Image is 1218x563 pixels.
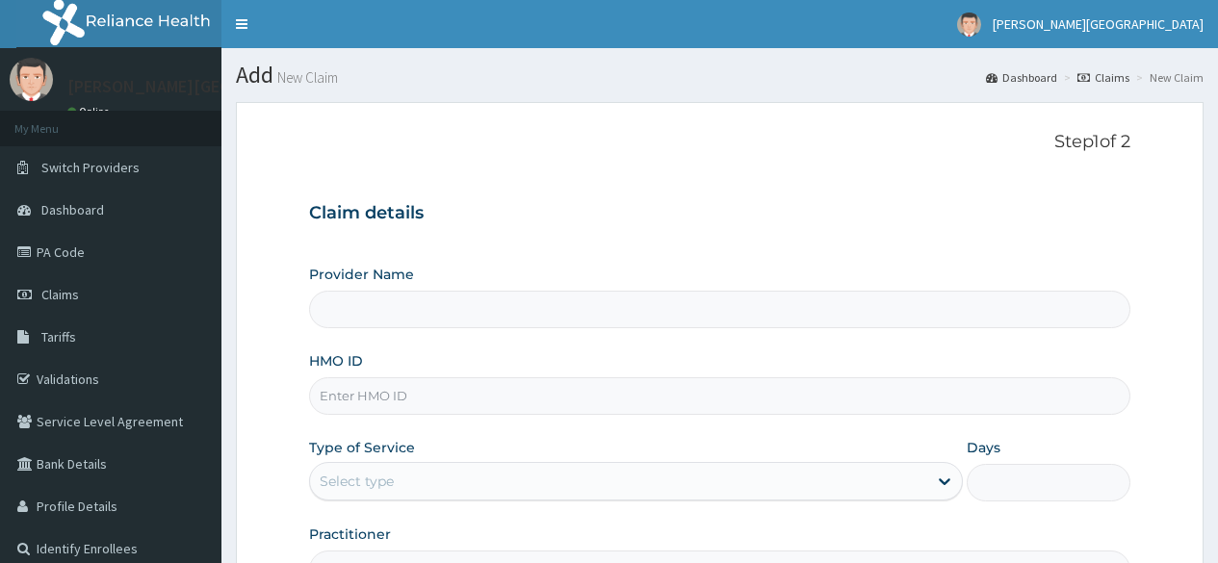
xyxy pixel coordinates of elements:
[993,15,1204,33] span: [PERSON_NAME][GEOGRAPHIC_DATA]
[957,13,981,37] img: User Image
[320,472,394,491] div: Select type
[1131,69,1204,86] li: New Claim
[309,377,1130,415] input: Enter HMO ID
[41,328,76,345] span: Tariffs
[67,105,114,118] a: Online
[10,58,53,101] img: User Image
[309,438,415,457] label: Type of Service
[41,286,79,303] span: Claims
[1077,69,1129,86] a: Claims
[41,159,140,176] span: Switch Providers
[41,201,104,218] span: Dashboard
[236,63,1204,88] h1: Add
[309,525,391,544] label: Practitioner
[986,69,1057,86] a: Dashboard
[967,438,1000,457] label: Days
[309,265,414,284] label: Provider Name
[309,351,363,371] label: HMO ID
[67,78,352,95] p: [PERSON_NAME][GEOGRAPHIC_DATA]
[309,132,1130,153] p: Step 1 of 2
[309,203,1130,224] h3: Claim details
[273,70,338,85] small: New Claim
